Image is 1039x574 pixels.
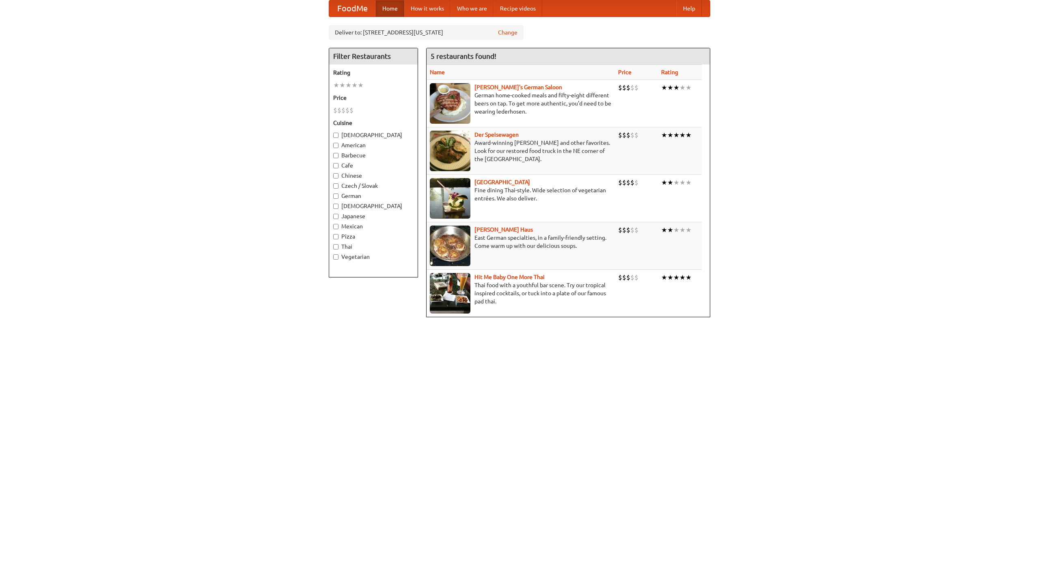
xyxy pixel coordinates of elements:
a: [PERSON_NAME] Haus [474,226,533,233]
input: German [333,193,338,199]
li: $ [349,106,354,115]
li: $ [622,178,626,187]
li: ★ [679,226,685,234]
li: $ [618,131,622,140]
li: $ [333,106,337,115]
a: Recipe videos [494,0,542,17]
a: [GEOGRAPHIC_DATA] [474,179,530,185]
input: [DEMOGRAPHIC_DATA] [333,204,338,209]
input: Vegetarian [333,254,338,260]
label: Mexican [333,222,414,230]
li: $ [622,226,626,234]
li: $ [337,106,341,115]
li: $ [618,178,622,187]
li: ★ [345,81,351,90]
li: ★ [673,273,679,282]
a: Price [618,69,632,75]
label: American [333,141,414,149]
li: $ [626,178,630,187]
li: $ [630,131,634,140]
li: ★ [667,226,673,234]
li: ★ [358,81,364,90]
li: ★ [661,83,667,92]
li: $ [345,106,349,115]
li: ★ [679,178,685,187]
input: Pizza [333,234,338,239]
a: Help [677,0,702,17]
input: Cafe [333,163,338,168]
li: ★ [685,226,692,234]
li: ★ [673,178,679,187]
a: FoodMe [329,0,376,17]
li: $ [626,131,630,140]
label: [DEMOGRAPHIC_DATA] [333,202,414,210]
li: $ [341,106,345,115]
a: Home [376,0,404,17]
li: $ [618,83,622,92]
a: Change [498,28,517,37]
label: Thai [333,243,414,251]
li: ★ [685,273,692,282]
li: ★ [667,273,673,282]
a: Der Speisewagen [474,131,519,138]
input: Czech / Slovak [333,183,338,189]
input: Barbecue [333,153,338,158]
li: ★ [679,131,685,140]
li: $ [626,83,630,92]
ng-pluralize: 5 restaurants found! [431,52,496,60]
li: $ [630,178,634,187]
li: ★ [679,83,685,92]
img: satay.jpg [430,178,470,219]
img: speisewagen.jpg [430,131,470,171]
p: Thai food with a youthful bar scene. Try our tropical inspired cocktails, or tuck into a plate of... [430,281,612,305]
img: esthers.jpg [430,83,470,124]
label: Barbecue [333,151,414,159]
h5: Cuisine [333,119,414,127]
h4: Filter Restaurants [329,48,418,64]
label: Vegetarian [333,253,414,261]
li: ★ [351,81,358,90]
a: [PERSON_NAME]'s German Saloon [474,84,562,90]
p: East German specialties, in a family-friendly setting. Come warm up with our delicious soups. [430,234,612,250]
img: kohlhaus.jpg [430,226,470,266]
input: Japanese [333,214,338,219]
a: How it works [404,0,451,17]
a: Hit Me Baby One More Thai [474,274,545,280]
label: Chinese [333,172,414,180]
div: Deliver to: [STREET_ADDRESS][US_STATE] [329,25,524,40]
li: $ [618,226,622,234]
a: Name [430,69,445,75]
li: ★ [661,178,667,187]
li: $ [618,273,622,282]
li: $ [634,226,638,234]
li: $ [634,131,638,140]
p: Award-winning [PERSON_NAME] and other favorites. Look for our restored food truck in the NE corne... [430,139,612,163]
p: Fine dining Thai-style. Wide selection of vegetarian entrées. We also deliver. [430,186,612,202]
label: Japanese [333,212,414,220]
li: $ [634,83,638,92]
li: ★ [667,83,673,92]
h5: Price [333,94,414,102]
input: Thai [333,244,338,249]
li: $ [634,273,638,282]
label: Pizza [333,232,414,241]
li: $ [622,131,626,140]
label: Cafe [333,161,414,170]
li: $ [634,178,638,187]
label: [DEMOGRAPHIC_DATA] [333,131,414,139]
li: ★ [661,131,667,140]
p: German home-cooked meals and fifty-eight different beers on tap. To get more authentic, you'd nee... [430,91,612,116]
li: ★ [673,83,679,92]
a: Who we are [451,0,494,17]
input: [DEMOGRAPHIC_DATA] [333,133,338,138]
input: Chinese [333,173,338,178]
li: ★ [679,273,685,282]
li: $ [622,273,626,282]
li: $ [622,83,626,92]
a: Rating [661,69,678,75]
li: ★ [673,131,679,140]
